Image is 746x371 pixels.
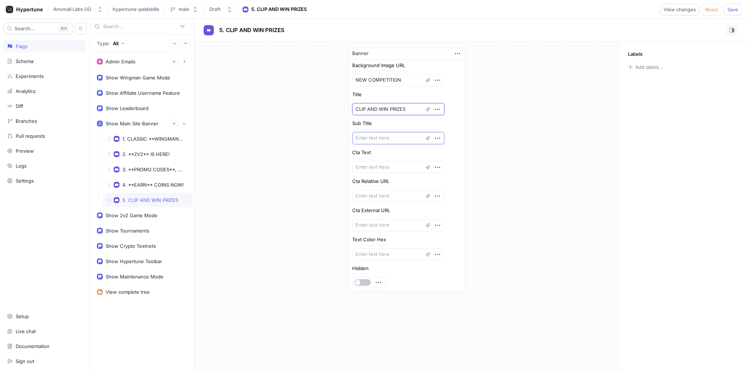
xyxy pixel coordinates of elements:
[352,63,405,68] div: Background Image URL
[16,133,45,139] div: Pull requests
[16,328,36,334] div: Live chat
[106,75,170,81] div: Show Wingman Game Mode
[705,7,718,12] span: Reset
[122,197,178,203] div: 5. CLIP AND WIN PRIZES
[106,258,162,264] div: Show Hypertune Toolbar
[106,243,156,249] div: Show Crypto Testnets
[106,59,136,65] div: Admin Emails
[352,121,372,126] div: Sub Title
[16,358,34,364] div: Sign out
[352,50,369,57] div: Banner
[352,74,444,86] textarea: NEW COMPETITION
[352,237,386,242] div: Text Color Hex
[97,40,110,46] p: Type:
[352,179,389,184] div: Cta Relative URL
[16,58,34,64] div: Schema
[106,121,158,126] div: Show Main Site Banner
[106,274,164,280] div: Show Maintenance Mode
[94,37,127,50] button: Type: All
[209,6,221,12] div: Draft
[625,62,665,72] button: Add labels...
[727,7,738,12] span: Save
[15,26,35,31] span: Search...
[352,208,390,213] div: Cta External URL
[106,228,149,234] div: Show Tournaments
[58,25,69,32] div: K
[50,3,106,15] button: Anomali Labs OÜ
[16,73,44,79] div: Experiments
[106,212,157,218] div: Show 2v2 Game Mode
[16,118,37,124] div: Branches
[352,92,362,97] div: Title
[16,163,27,169] div: Logs
[178,6,189,12] div: main
[53,6,91,12] div: Anomali Labs OÜ
[251,6,307,13] div: 5. CLIP AND WIN PRIZES
[122,182,184,188] div: 4. **EARN** COINS NOW!
[724,4,742,15] button: Save
[16,43,28,49] div: Flags
[122,167,185,172] div: 3. **PROMO CODES**, UPDATES,
[4,23,72,34] button: Search...K
[352,150,371,155] div: Cta Text
[106,289,150,295] div: View complete tree
[4,340,86,352] a: Documentation
[352,266,369,271] div: Hidden
[664,7,696,12] span: View changes
[181,39,191,48] button: Collapse all
[167,3,201,15] button: main
[16,103,23,109] div: Diff
[660,4,699,15] button: View changes
[113,40,118,46] div: All
[103,23,177,30] input: Search...
[16,343,50,349] div: Documentation
[16,313,29,319] div: Setup
[16,148,34,154] div: Preview
[106,90,180,96] div: Show Affiliate Username Feature
[113,7,159,12] span: hypertune-paidskills
[702,4,721,15] button: Reset
[106,105,149,111] div: Show Leaderboard
[16,178,34,184] div: Settings
[628,51,643,57] p: Labels
[170,39,180,48] button: Expand all
[16,88,36,94] div: Analytics
[122,136,185,142] div: 1. CLASSIC **WINGMAN** MODE
[219,26,284,35] p: 5. CLIP AND WIN PRIZES
[207,3,235,15] button: Draft
[352,103,444,116] textarea: CLIP AND WIN PRIZES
